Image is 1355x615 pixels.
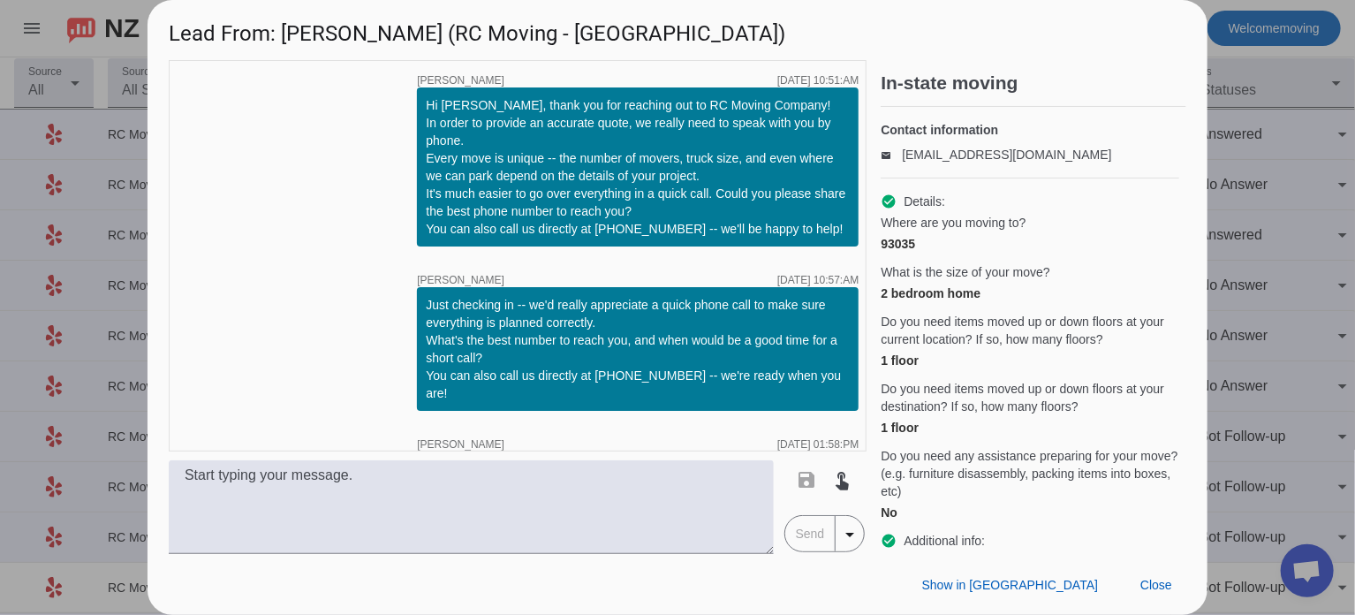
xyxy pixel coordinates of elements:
div: 2 bed 1 bath home plus garage. 2 beds. 2 TVs, a couple dressers. [881,553,1179,588]
span: [PERSON_NAME] [417,75,504,86]
div: 1 floor [881,352,1179,369]
span: Close [1140,578,1172,592]
div: Just checking in -- we'd really appreciate a quick phone call to make sure everything is planned ... [426,296,850,402]
mat-icon: arrow_drop_down [839,524,860,545]
div: 1 floor [881,419,1179,437]
span: Where are you moving to? [881,214,1026,232]
div: 93035 [881,235,1179,253]
span: Do you need any assistance preparing for your move? (e.g. furniture disassembly, packing items in... [881,447,1179,500]
mat-icon: touch_app [832,469,853,490]
div: Hi [PERSON_NAME], thank you for reaching out to RC Moving Company! In order to provide an accurat... [426,96,850,238]
span: What is the size of your move? [881,263,1049,281]
button: Close [1126,569,1186,601]
a: [EMAIL_ADDRESS][DOMAIN_NAME] [902,148,1111,162]
mat-icon: check_circle [881,533,897,549]
mat-icon: email [881,150,902,159]
span: [PERSON_NAME] [417,275,504,285]
div: [DATE] 01:58:PM [777,439,859,450]
h4: Contact information [881,121,1179,139]
div: No [881,504,1179,521]
button: Show in [GEOGRAPHIC_DATA] [908,569,1112,601]
h2: In-state moving [881,74,1186,92]
div: [DATE] 10:51:AM [777,75,859,86]
span: Additional info: [904,532,985,550]
div: [DATE] 10:57:AM [777,275,859,285]
span: Do you need items moved up or down floors at your current location? If so, how many floors? [881,313,1179,348]
div: 2 bedroom home [881,285,1179,302]
span: [PERSON_NAME] [417,439,504,450]
span: Details: [904,193,945,210]
mat-icon: check_circle [881,194,897,209]
span: Show in [GEOGRAPHIC_DATA] [922,578,1098,592]
span: Do you need items moved up or down floors at your destination? If so, how many floors? [881,380,1179,415]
